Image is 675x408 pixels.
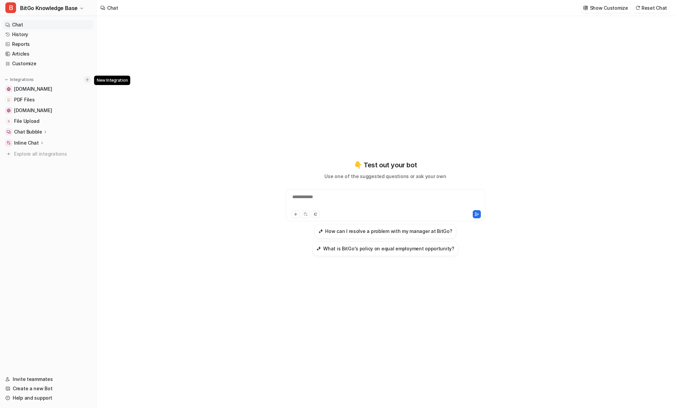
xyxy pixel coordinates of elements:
[3,393,93,403] a: Help and support
[94,76,130,85] span: New Integration
[14,86,52,92] span: [DOMAIN_NAME]
[5,151,12,157] img: explore all integrations
[354,160,417,170] p: 👇 Test out your bot
[85,77,90,82] img: menu_add.svg
[583,5,588,10] img: customize
[635,5,640,10] img: reset
[7,130,11,134] img: Chat Bubble
[14,149,91,159] span: Explore all integrations
[3,375,93,384] a: Invite teammates
[3,59,93,68] a: Customize
[3,116,93,126] a: File UploadFile Upload
[314,224,456,239] button: How can I resolve a problem with my manager at BitGo?How can I resolve a problem with my manager ...
[14,129,42,135] p: Chat Bubble
[4,77,9,82] img: expand menu
[20,3,78,13] span: BitGo Knowledge Base
[590,4,628,11] p: Show Customize
[7,87,11,91] img: www.bitgo.com
[3,95,93,104] a: PDF FilesPDF Files
[14,140,39,146] p: Inline Chat
[14,107,52,114] span: [DOMAIN_NAME]
[7,141,11,145] img: Inline Chat
[312,241,458,256] button: What is BitGo's policy on equal employment opportunity?What is BitGo's policy on equal employment...
[3,149,93,159] a: Explore all integrations
[3,30,93,39] a: History
[3,76,36,83] button: Integrations
[324,173,446,180] p: Use one of the suggested questions or ask your own
[3,106,93,115] a: developers.bitgo.com[DOMAIN_NAME]
[7,119,11,123] img: File Upload
[10,77,34,82] p: Integrations
[107,4,118,11] div: Chat
[14,96,34,103] span: PDF Files
[318,229,323,234] img: How can I resolve a problem with my manager at BitGo?
[316,246,321,251] img: What is BitGo's policy on equal employment opportunity?
[5,2,16,13] span: B
[3,20,93,29] a: Chat
[3,384,93,393] a: Create a new Bot
[633,3,670,13] button: Reset Chat
[7,98,11,102] img: PDF Files
[3,84,93,94] a: www.bitgo.com[DOMAIN_NAME]
[3,49,93,59] a: Articles
[581,3,631,13] button: Show Customize
[323,245,454,252] h3: What is BitGo's policy on equal employment opportunity?
[7,108,11,112] img: developers.bitgo.com
[14,118,40,125] span: File Upload
[325,228,452,235] h3: How can I resolve a problem with my manager at BitGo?
[3,39,93,49] a: Reports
